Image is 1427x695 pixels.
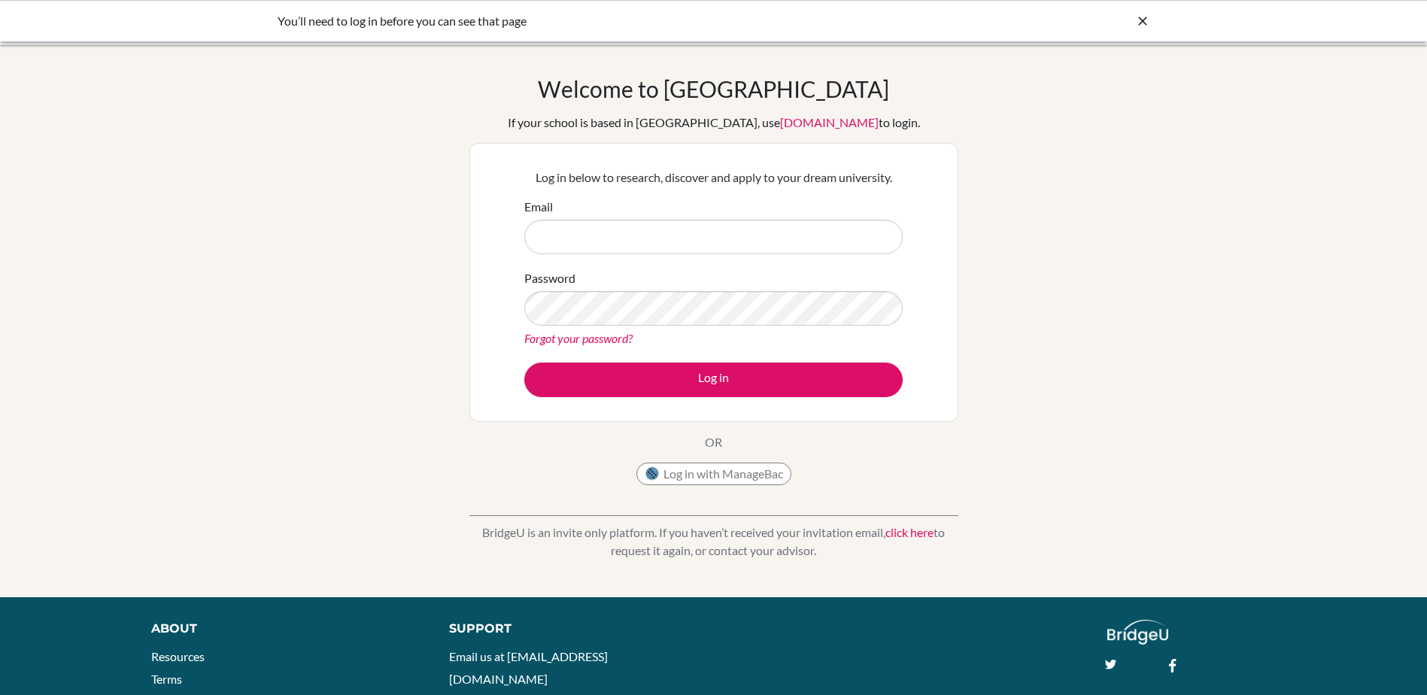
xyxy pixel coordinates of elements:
[524,198,553,216] label: Email
[1107,620,1168,645] img: logo_white@2x-f4f0deed5e89b7ecb1c2cc34c3e3d731f90f0f143d5ea2071677605dd97b5244.png
[151,620,415,638] div: About
[469,524,958,560] p: BridgeU is an invite only platform. If you haven’t received your invitation email, to request it ...
[885,525,934,539] a: click here
[538,75,889,102] h1: Welcome to [GEOGRAPHIC_DATA]
[636,463,791,485] button: Log in with ManageBac
[524,168,903,187] p: Log in below to research, discover and apply to your dream university.
[151,672,182,686] a: Terms
[449,649,608,686] a: Email us at [EMAIL_ADDRESS][DOMAIN_NAME]
[524,331,633,345] a: Forgot your password?
[524,269,575,287] label: Password
[780,115,879,129] a: [DOMAIN_NAME]
[278,12,925,30] div: You’ll need to log in before you can see that page
[524,363,903,397] button: Log in
[449,620,696,638] div: Support
[508,114,920,132] div: If your school is based in [GEOGRAPHIC_DATA], use to login.
[151,649,205,663] a: Resources
[705,433,722,451] p: OR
